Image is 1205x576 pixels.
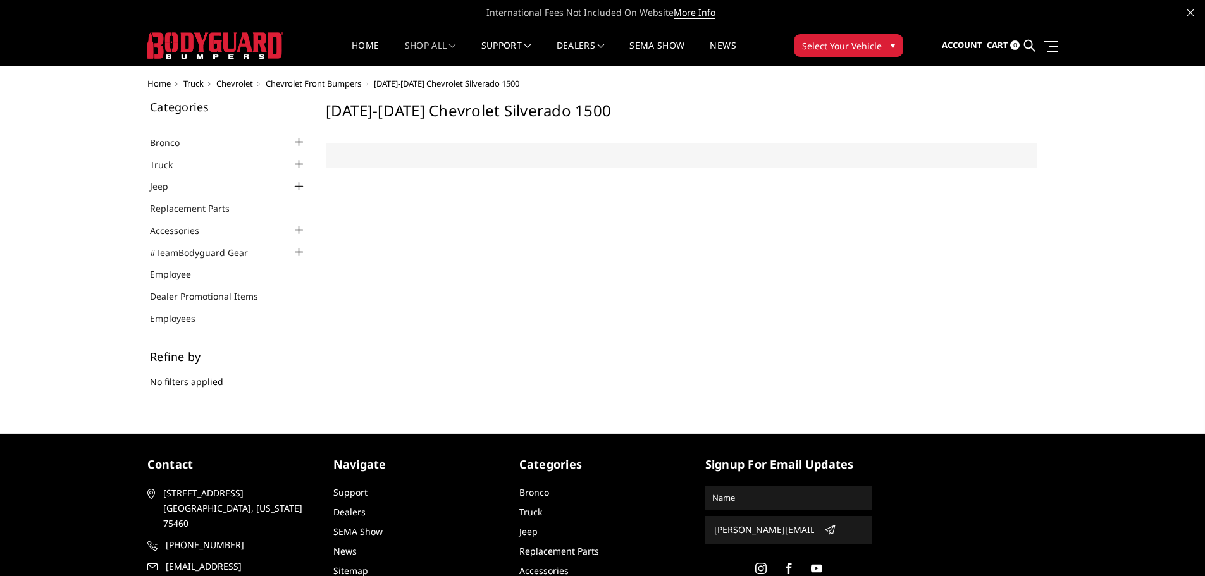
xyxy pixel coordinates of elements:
a: SEMA Show [629,41,684,66]
a: Dealers [557,41,605,66]
a: Dealer Promotional Items [150,290,274,303]
span: Account [942,39,982,51]
a: Home [147,78,171,89]
a: Home [352,41,379,66]
span: [PHONE_NUMBER] [166,537,312,553]
span: Select Your Vehicle [802,39,882,52]
input: Name [707,487,870,508]
a: Accessories [150,224,215,237]
a: Dealers [333,506,366,518]
span: [DATE]-[DATE] Chevrolet Silverado 1500 [374,78,519,89]
div: No filters applied [150,351,307,401]
h1: [DATE]-[DATE] Chevrolet Silverado 1500 [326,101,1037,130]
a: Truck [183,78,204,89]
span: ▾ [891,39,895,52]
a: Employee [150,267,207,281]
a: #TeamBodyguard Gear [150,246,264,259]
a: Support [333,486,368,498]
a: Bronco [150,136,195,149]
h5: Navigate [333,456,500,473]
a: Chevrolet Front Bumpers [266,78,361,89]
a: Jeep [150,180,184,193]
a: Cart 0 [987,28,1020,63]
h5: contact [147,456,314,473]
img: BODYGUARD BUMPERS [147,32,283,59]
a: Account [942,28,982,63]
a: Bronco [519,486,549,498]
button: Select Your Vehicle [794,34,903,57]
a: Truck [150,158,188,171]
a: Truck [519,506,542,518]
h5: Categories [150,101,307,113]
a: Replacement Parts [150,202,245,215]
a: Jeep [519,525,538,537]
a: [PHONE_NUMBER] [147,537,314,553]
a: SEMA Show [333,525,383,537]
input: Email [709,520,819,540]
a: Support [481,41,531,66]
a: News [333,545,357,557]
a: Replacement Parts [519,545,599,557]
a: News [710,41,736,66]
span: [STREET_ADDRESS] [GEOGRAPHIC_DATA], [US_STATE] 75460 [163,486,310,531]
span: Cart [987,39,1008,51]
a: shop all [405,41,456,66]
span: 0 [1010,40,1020,50]
a: More Info [674,6,715,19]
h5: Categories [519,456,686,473]
h5: signup for email updates [705,456,872,473]
h5: Refine by [150,351,307,362]
a: Chevrolet [216,78,253,89]
a: Employees [150,312,211,325]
